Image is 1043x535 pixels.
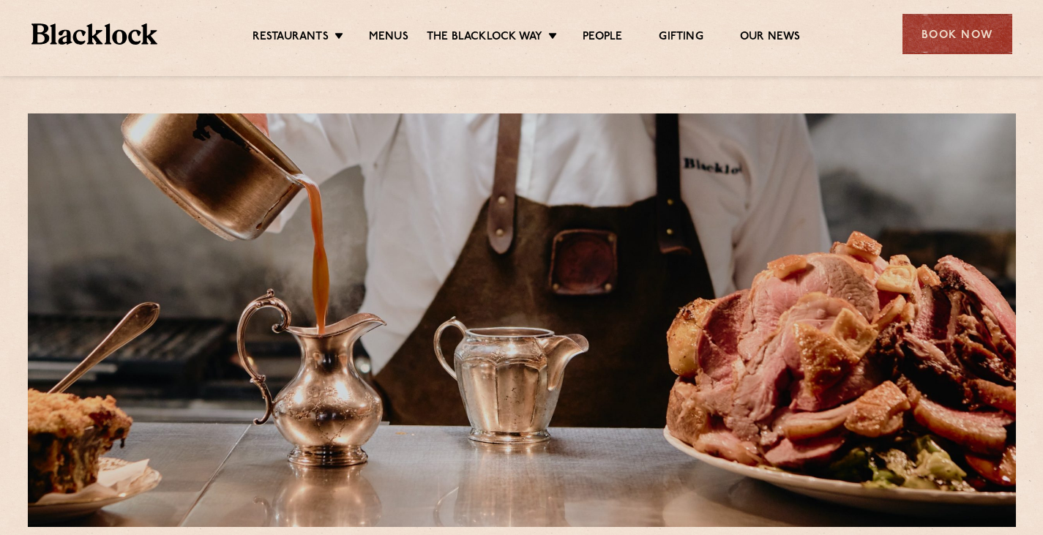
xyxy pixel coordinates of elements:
div: Book Now [902,14,1012,54]
a: Our News [740,30,801,46]
a: Restaurants [253,30,329,46]
a: The Blacklock Way [427,30,542,46]
a: Menus [369,30,408,46]
img: BL_Textured_Logo-footer-cropped.svg [31,23,158,45]
a: People [583,30,622,46]
a: Gifting [659,30,703,46]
